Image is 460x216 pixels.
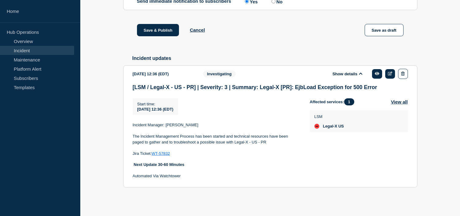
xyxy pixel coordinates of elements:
button: View all [391,98,408,105]
span: [DATE] 12:36 (EDT) [137,107,173,112]
p: Incident Manager: [PERSON_NAME] [133,122,300,128]
button: Save & Publish [137,24,179,36]
button: Save as draft [365,24,404,36]
span: Affected services: [310,98,357,105]
span: 1 [344,98,354,105]
div: [DATE] 12:36 (EDT) [133,69,194,79]
p: Jira Ticket: [133,151,300,156]
span: Investigating [203,70,236,77]
h3: [LSM / Legal-X - US - PR] | Severity: 3 | Summary: Legal-X [PR]: EjbLoad Exception for 500 Error [133,84,408,91]
p: Start time : [137,102,173,106]
button: Show details [331,71,364,77]
div: down [314,124,319,129]
p: Automated Via Watchtower [133,173,300,179]
a: WT-57832 [152,151,170,156]
span: Legal-X US [323,124,344,129]
p: LSM [314,114,344,119]
p: The Incident Management Process has been started and technical resources have been paged to gathe... [133,134,300,145]
strong: Next Update 30-60 Minutes [134,162,184,167]
h2: Incident updates [132,56,417,61]
button: Cancel [190,27,205,33]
